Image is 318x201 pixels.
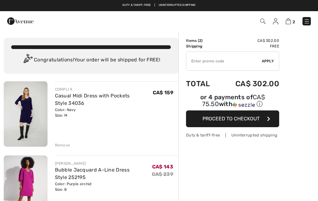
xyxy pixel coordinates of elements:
img: Sezzle [233,102,255,108]
span: 2 [199,38,201,43]
img: Shopping Bag [286,18,291,24]
td: Items ( ) [186,38,219,43]
span: Apply [262,58,274,64]
div: [PERSON_NAME] [55,161,152,166]
td: CA$ 302.00 [219,73,279,94]
input: Promo code [186,52,262,70]
td: Free [219,43,279,49]
div: Congratulations! Your order will be shipped for FREE! [11,54,171,66]
div: Color: Navy Size: M [55,107,153,118]
a: Casual Midi Dress with Pockets Style 34036 [55,93,130,106]
img: Menu [304,18,310,25]
img: Search [260,19,266,24]
span: Proceed to Checkout [202,116,260,122]
td: Total [186,73,219,94]
a: Bubble Jacquard A-Line Dress Style 252195 [55,167,129,180]
img: Casual Midi Dress with Pockets Style 34036 [4,81,48,147]
img: 1ère Avenue [7,15,34,27]
a: 1ère Avenue [7,18,34,24]
img: My Info [273,18,278,25]
div: COMPLI K [55,87,153,92]
span: CA$ 143 [152,164,173,170]
a: 2 [286,17,295,25]
span: 2 [293,20,295,24]
button: Proceed to Checkout [186,110,279,127]
s: CA$ 239 [152,171,173,177]
img: Congratulation2.svg [21,54,34,66]
div: Color: Purple orchid Size: 8 [55,181,152,192]
div: or 4 payments of with [186,94,279,108]
div: or 4 payments ofCA$ 75.50withSezzle Click to learn more about Sezzle [186,94,279,110]
td: Shipping [186,43,219,49]
span: CA$ 75.50 [202,93,265,108]
td: CA$ 302.00 [219,38,279,43]
div: Remove [55,142,70,148]
span: CA$ 159 [153,90,173,96]
div: Duty & tariff-free | Uninterrupted shipping [186,132,279,138]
